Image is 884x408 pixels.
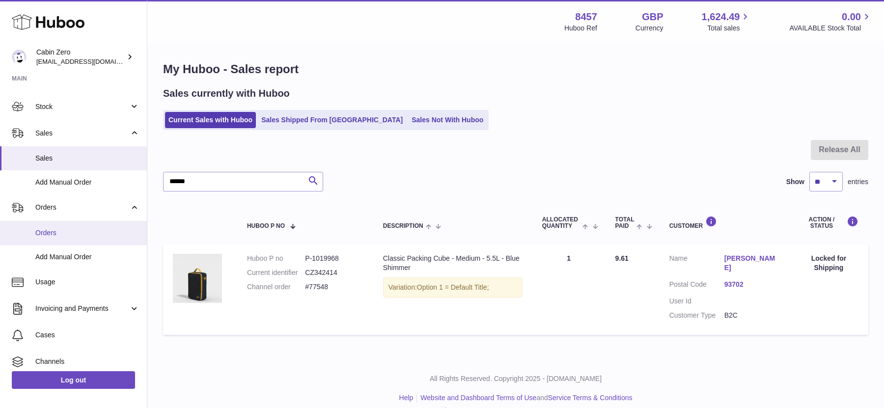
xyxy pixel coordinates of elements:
a: Sales Not With Huboo [408,112,487,128]
div: Customer [669,216,779,229]
a: [PERSON_NAME] [724,254,779,272]
dt: Name [669,254,724,275]
span: Total sales [707,24,751,33]
a: 93702 [724,280,779,289]
span: Sales [35,129,129,138]
dt: Customer Type [669,311,724,320]
dt: Current identifier [247,268,305,277]
a: Website and Dashboard Terms of Use [420,394,536,402]
li: and [417,393,632,403]
dt: Huboo P no [247,254,305,263]
dt: Postal Code [669,280,724,292]
span: [EMAIL_ADDRESS][DOMAIN_NAME] [36,57,144,65]
div: Locked for Shipping [799,254,858,272]
a: Sales Shipped From [GEOGRAPHIC_DATA] [258,112,406,128]
dd: P-1019968 [305,254,363,263]
div: Cabin Zero [36,48,125,66]
span: 9.61 [615,254,629,262]
img: huboo@cabinzero.com [12,50,27,64]
span: Huboo P no [247,223,285,229]
span: Description [383,223,423,229]
div: Variation: [383,277,523,298]
span: 1,624.49 [702,10,740,24]
div: Action / Status [799,216,858,229]
dt: Channel order [247,282,305,292]
div: Classic Packing Cube - Medium - 5.5L - Blue Shimmer [383,254,523,272]
dd: CZ342414 [305,268,363,277]
strong: GBP [642,10,663,24]
a: Log out [12,371,135,389]
dd: B2C [724,311,779,320]
p: All Rights Reserved. Copyright 2025 - [DOMAIN_NAME] [155,374,876,383]
dt: User Id [669,297,724,306]
label: Show [786,177,804,187]
span: Add Manual Order [35,252,139,262]
span: entries [848,177,868,187]
span: Sales [35,154,139,163]
span: Invoicing and Payments [35,304,129,313]
h1: My Huboo - Sales report [163,61,868,77]
a: 0.00 AVAILABLE Stock Total [789,10,872,33]
span: AVAILABLE Stock Total [789,24,872,33]
td: 1 [532,244,606,334]
img: CLASSIC-PACKING-CUBE-M-Blue-Shimme-3.4-FRONT.jpg [173,254,222,303]
dd: #77548 [305,282,363,292]
span: Cases [35,330,139,340]
a: Help [399,394,414,402]
span: Add Manual Order [35,178,139,187]
a: Current Sales with Huboo [165,112,256,128]
strong: 8457 [575,10,597,24]
span: 0.00 [842,10,861,24]
span: Total paid [615,217,635,229]
span: Orders [35,203,129,212]
a: 1,624.49 Total sales [702,10,751,33]
div: Huboo Ref [564,24,597,33]
div: Currency [635,24,663,33]
span: Option 1 = Default Title; [417,283,489,291]
span: ALLOCATED Quantity [542,217,580,229]
h2: Sales currently with Huboo [163,87,290,100]
a: Service Terms & Conditions [548,394,633,402]
span: Orders [35,228,139,238]
span: Usage [35,277,139,287]
span: Stock [35,102,129,111]
span: Channels [35,357,139,366]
